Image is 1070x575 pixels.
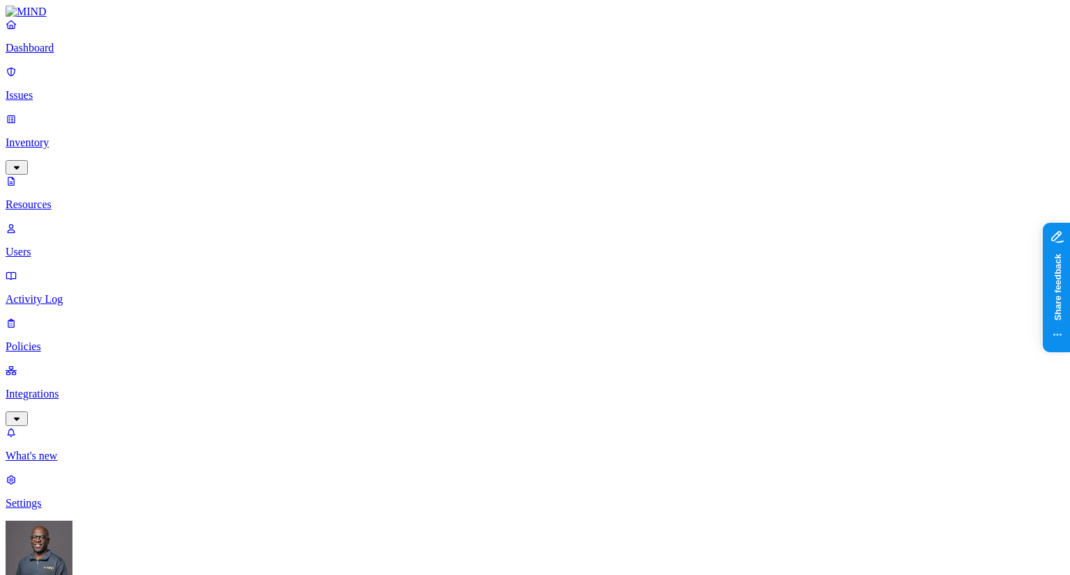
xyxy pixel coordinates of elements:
p: Settings [6,497,1064,510]
p: Inventory [6,136,1064,149]
p: Resources [6,198,1064,211]
p: Issues [6,89,1064,102]
img: MIND [6,6,47,18]
a: Inventory [6,113,1064,173]
a: Resources [6,175,1064,211]
p: Policies [6,340,1064,353]
a: Integrations [6,364,1064,424]
p: Users [6,246,1064,258]
a: What's new [6,426,1064,462]
p: Dashboard [6,42,1064,54]
a: Users [6,222,1064,258]
p: Activity Log [6,293,1064,306]
a: Issues [6,65,1064,102]
a: MIND [6,6,1064,18]
p: Integrations [6,388,1064,400]
p: What's new [6,450,1064,462]
a: Policies [6,317,1064,353]
a: Settings [6,473,1064,510]
a: Activity Log [6,269,1064,306]
a: Dashboard [6,18,1064,54]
